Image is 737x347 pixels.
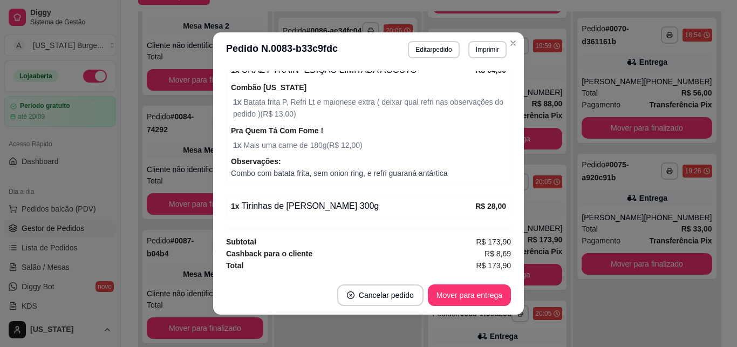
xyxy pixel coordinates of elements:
strong: 1 x [233,98,243,106]
button: Mover para entrega [428,284,511,306]
button: Imprimir [468,41,507,58]
strong: Cashback para o cliente [226,249,312,258]
strong: Pra Quem Tá Com Fome ! [231,126,323,135]
span: R$ 173,90 [476,236,511,248]
strong: Observações: [231,157,281,166]
strong: Subtotal [226,237,256,246]
div: Tirinhas de [PERSON_NAME] 300g [231,200,475,213]
strong: R$ 28,00 [475,202,506,210]
span: close-circle [347,291,354,299]
strong: 1 x [231,202,240,210]
h3: Pedido N. 0083-b33c9fdc [226,41,338,58]
strong: 1 x [233,141,243,149]
span: Mais uma carne de 180g ( R$ 12,00 ) [233,139,506,151]
strong: Combão [US_STATE] [231,83,306,92]
strong: Total [226,261,243,270]
button: Close [504,35,522,52]
span: Batata frita P, Refri Lt e maionese extra ( deixar qual refri nas observações do pedido ) ( R$ 13... [233,96,506,120]
span: R$ 173,90 [476,260,511,271]
button: Editarpedido [408,41,459,58]
span: Combo com batata frita, sem onion ring, e refri guaraná antártica [231,167,506,179]
span: R$ 8,69 [484,248,511,260]
button: close-circleCancelar pedido [337,284,424,306]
